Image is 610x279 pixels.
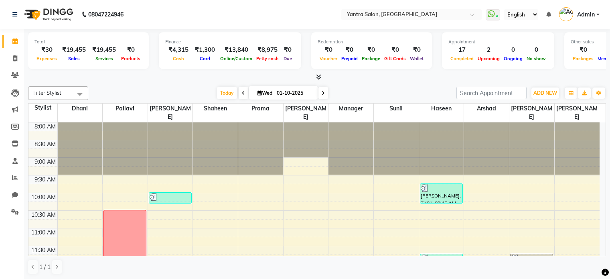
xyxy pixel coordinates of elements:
div: Total [34,39,142,45]
div: ₹0 [318,45,339,55]
input: 2025-10-01 [274,87,314,99]
div: ₹0 [360,45,382,55]
span: 1 / 1 [39,263,51,271]
span: Ongoing [502,56,525,61]
div: ₹19,455 [59,45,89,55]
img: logo [20,3,75,26]
div: 0 [525,45,548,55]
span: Manager [328,104,373,114]
div: Stylist [28,104,57,112]
img: Admin [559,7,573,21]
span: Cash [171,56,186,61]
div: 9:30 AM [33,175,57,184]
div: 9:00 AM [33,158,57,166]
span: Expenses [34,56,59,61]
div: Finance [165,39,295,45]
div: 2 [476,45,502,55]
div: 17 [448,45,476,55]
span: [PERSON_NAME] [555,104,600,122]
div: ₹13,840 [218,45,254,55]
span: Due [282,56,294,61]
span: Upcoming [476,56,502,61]
div: [PERSON_NAME], TK01, 10:00 AM-10:20 AM, Nail Polish [149,193,191,203]
div: ₹0 [339,45,360,55]
span: Dhani [58,104,103,114]
div: 0 [502,45,525,55]
div: Appointment [448,39,548,45]
div: ₹1,300 [192,45,218,55]
div: ₹4,315 [165,45,192,55]
div: 11:30 AM [30,246,57,255]
input: Search Appointment [456,87,527,99]
span: Products [119,56,142,61]
div: ₹0 [119,45,142,55]
span: Voucher [318,56,339,61]
span: Prama [238,104,283,114]
span: Gift Cards [382,56,408,61]
span: Arshad [464,104,509,114]
div: [PERSON_NAME], TK02, 11:45 AM-12:20 PM, Blow Dry,Hair Wash & Conditioning [420,254,462,273]
span: Shaheen [193,104,238,114]
div: 10:30 AM [30,211,57,219]
div: ₹0 [281,45,295,55]
span: Services [93,56,115,61]
span: Haseen [419,104,464,114]
div: 8:30 AM [33,140,57,149]
span: Filter Stylist [33,90,61,96]
button: ADD NEW [531,88,559,99]
span: Online/Custom [218,56,254,61]
div: ₹8,975 [254,45,281,55]
span: [PERSON_NAME] [148,104,193,122]
span: Sales [66,56,82,61]
span: Prepaid [339,56,360,61]
span: Card [198,56,212,61]
div: ₹19,455 [89,45,119,55]
span: Completed [448,56,476,61]
span: Today [217,87,237,99]
span: Petty cash [254,56,281,61]
div: ₹30 [34,45,59,55]
span: Packages [571,56,596,61]
span: [PERSON_NAME] [284,104,328,122]
span: Admin [577,10,595,19]
div: [PERSON_NAME], TK01, 09:45 AM-10:20 AM, Hair Wash & Conditioning,Blow Dry [420,184,462,203]
span: No show [525,56,548,61]
div: ₹0 [571,45,596,55]
span: Wallet [408,56,426,61]
span: Pallavi [103,104,148,114]
div: 11:00 AM [30,228,57,237]
div: 8:00 AM [33,122,57,131]
div: ₹0 [382,45,408,55]
div: Redemption [318,39,426,45]
span: ADD NEW [533,90,557,96]
span: Package [360,56,382,61]
span: Wed [255,90,274,96]
span: Sunil [374,104,419,114]
div: [PERSON_NAME], TK02, 11:45 AM-12:00 PM, Hair Wash & Conditioning [511,254,553,261]
b: 08047224946 [88,3,124,26]
span: [PERSON_NAME] [509,104,554,122]
div: 10:00 AM [30,193,57,202]
div: ₹0 [408,45,426,55]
